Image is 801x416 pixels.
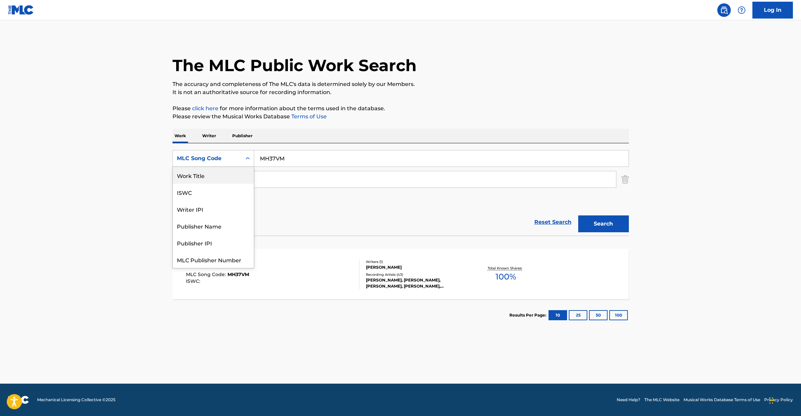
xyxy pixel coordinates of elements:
span: MH37VM [228,271,249,277]
p: The accuracy and completeness of The MLC's data is determined solely by our Members. [172,80,629,88]
div: [PERSON_NAME], [PERSON_NAME], [PERSON_NAME], [PERSON_NAME], [PERSON_NAME],[PERSON_NAME] [366,277,468,289]
img: help [738,6,746,14]
div: Recording Artists ( 43 ) [366,272,468,277]
a: Need Help? [617,397,640,403]
p: Please for more information about the terms used in the database. [172,105,629,113]
p: Results Per Page: [509,312,548,318]
a: Reset Search [531,215,575,230]
div: Writers ( 1 ) [366,259,468,264]
span: ISWC : [186,278,202,284]
a: Public Search [717,3,731,17]
p: Work [172,129,188,143]
div: Publisher Name [173,217,254,234]
a: click here [192,105,218,112]
form: Search Form [172,150,629,236]
a: Privacy Policy [764,397,793,403]
span: MLC Song Code : [186,271,228,277]
button: Search [578,215,629,232]
button: 100 [609,310,628,320]
div: Writer IPI [173,201,254,217]
h1: The MLC Public Work Search [172,55,417,76]
a: Log In [752,2,793,19]
img: search [720,6,728,14]
a: Musical Works Database Terms of Use [684,397,760,403]
div: Work Title [173,167,254,184]
div: MLC Song Code [177,154,238,162]
button: 10 [549,310,567,320]
p: Please review the Musical Works Database [172,113,629,121]
button: 50 [589,310,608,320]
span: Mechanical Licensing Collective © 2025 [37,397,115,403]
img: MLC Logo [8,5,34,15]
p: It is not an authoritative source for recording information. [172,88,629,96]
div: ISWC [173,184,254,201]
div: Drag [769,390,773,411]
div: Publisher IPI [173,234,254,251]
iframe: Chat Widget [767,384,801,416]
p: Writer [200,129,218,143]
div: Help [735,3,748,17]
p: Publisher [230,129,255,143]
a: The MLC Website [644,397,679,403]
span: 100 % [496,271,516,283]
div: [PERSON_NAME] [366,264,468,270]
div: MLC Publisher Number [173,251,254,268]
img: Delete Criterion [621,171,629,188]
img: logo [8,396,29,404]
p: Total Known Shares: [488,266,524,271]
button: 25 [569,310,587,320]
a: MY DAYSMLC Song Code:MH37VMISWC:Writers (1)[PERSON_NAME]Recording Artists (43)[PERSON_NAME], [PER... [172,249,629,299]
a: Terms of Use [290,113,327,120]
